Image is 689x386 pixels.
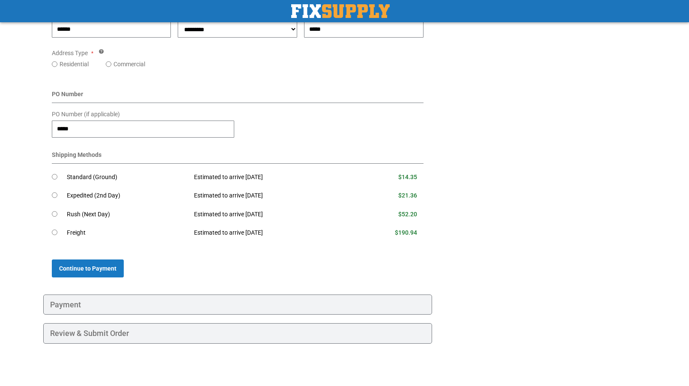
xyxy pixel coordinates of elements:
[60,60,89,68] label: Residential
[43,295,432,315] div: Payment
[188,205,353,224] td: Estimated to arrive [DATE]
[188,186,353,205] td: Estimated to arrive [DATE]
[67,224,188,242] td: Freight
[67,205,188,224] td: Rush (Next Day)
[113,60,145,68] label: Commercial
[43,323,432,344] div: Review & Submit Order
[52,50,88,56] span: Address Type
[67,168,188,187] td: Standard (Ground)
[188,168,353,187] td: Estimated to arrive [DATE]
[398,192,417,199] span: $21.36
[291,4,390,18] a: store logo
[52,259,124,277] button: Continue to Payment
[291,4,390,18] img: Fix Industrial Supply
[52,90,424,103] div: PO Number
[398,174,417,180] span: $14.35
[188,224,353,242] td: Estimated to arrive [DATE]
[52,111,120,118] span: PO Number (if applicable)
[67,186,188,205] td: Expedited (2nd Day)
[59,265,116,272] span: Continue to Payment
[398,211,417,218] span: $52.20
[52,150,424,164] div: Shipping Methods
[395,229,417,236] span: $190.94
